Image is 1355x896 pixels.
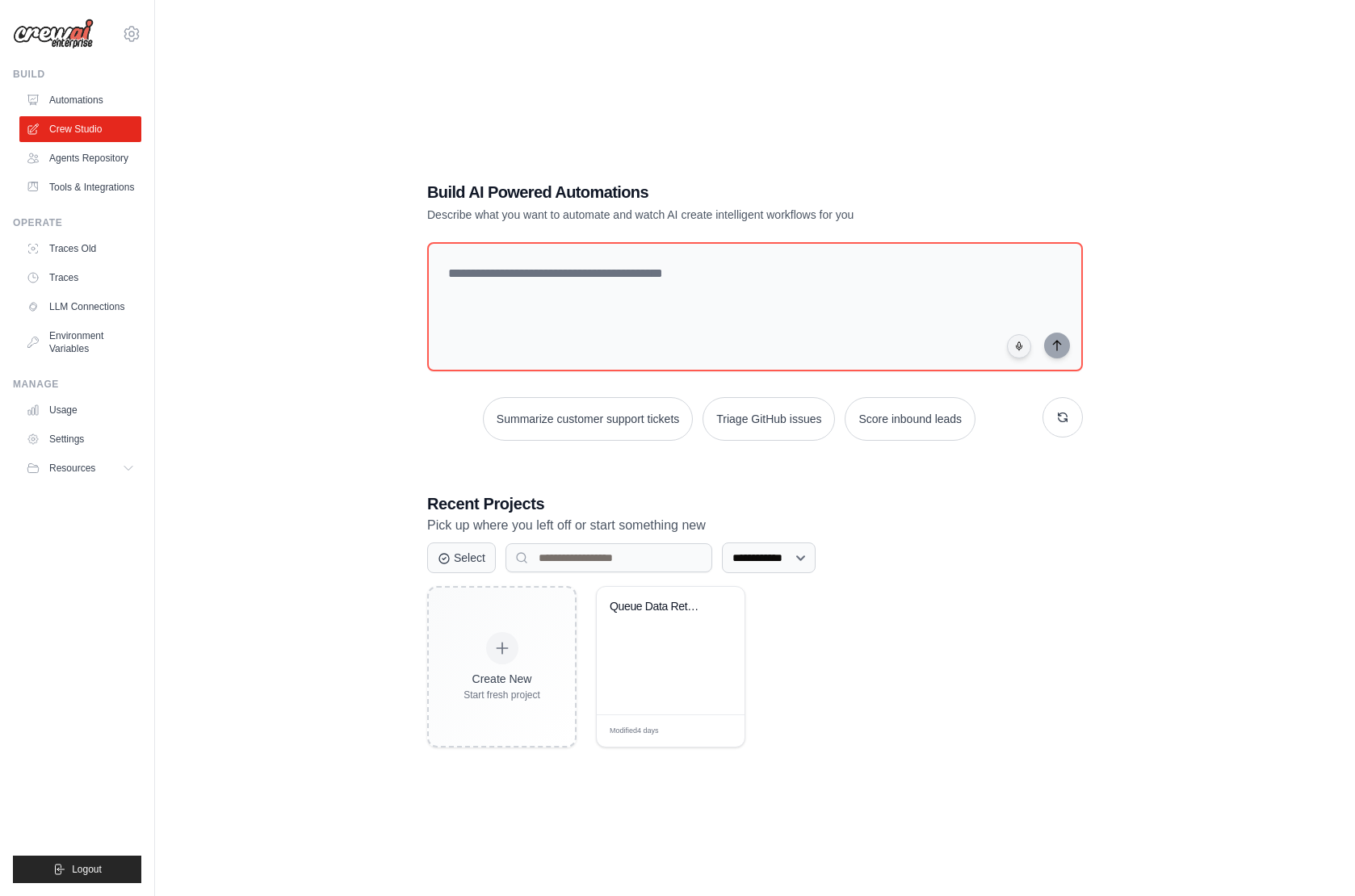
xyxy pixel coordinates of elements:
[19,265,141,291] a: Traces
[49,462,95,475] span: Resources
[13,19,94,49] img: Logo
[13,68,141,81] div: Build
[427,515,1083,536] p: Pick up where you left off or start something new
[19,145,141,171] a: Agents Repository
[1042,397,1083,438] button: Get new suggestions
[845,397,975,441] button: Score inbound leads
[19,294,141,320] a: LLM Connections
[707,725,720,737] span: Edit
[19,174,141,200] a: Tools & Integrations
[610,600,707,614] div: Queue Data Retrieval Automation
[72,863,102,876] span: Logout
[427,492,1083,515] h3: Recent Projects
[427,181,970,203] h1: Build AI Powered Automations
[19,236,141,262] a: Traces Old
[13,856,141,883] button: Logout
[19,426,141,452] a: Settings
[483,397,693,441] button: Summarize customer support tickets
[427,207,970,223] p: Describe what you want to automate and watch AI create intelligent workflows for you
[13,216,141,229] div: Operate
[703,397,835,441] button: Triage GitHub issues
[19,323,141,362] a: Environment Variables
[13,378,141,391] div: Manage
[19,455,141,481] button: Resources
[427,542,496,573] button: Select
[610,726,659,737] span: Modified 4 days
[19,116,141,142] a: Crew Studio
[464,671,540,687] div: Create New
[464,689,540,701] div: Start fresh project
[1007,334,1031,358] button: Click to speak your automation idea
[19,87,141,113] a: Automations
[19,397,141,423] a: Usage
